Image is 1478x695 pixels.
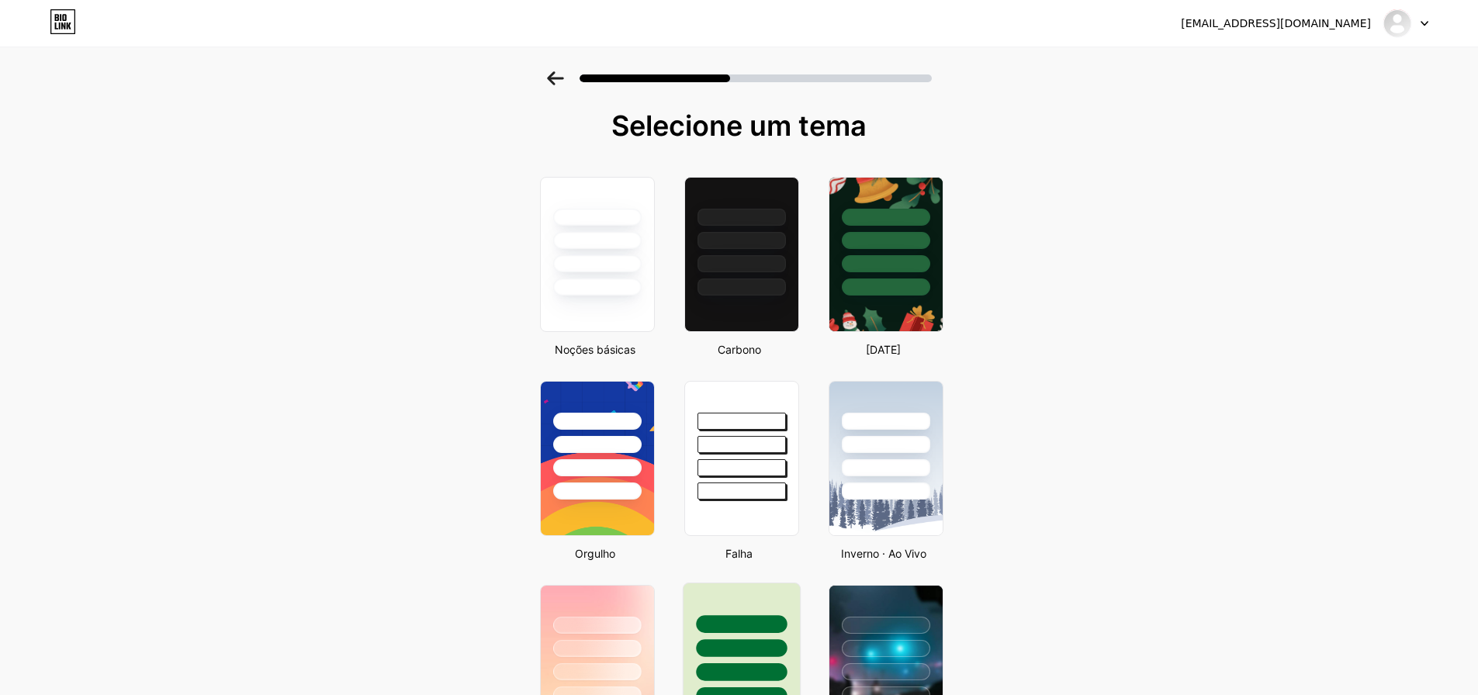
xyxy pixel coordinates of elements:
font: Falha [725,547,753,560]
font: Orgulho [575,547,615,560]
font: [EMAIL_ADDRESS][DOMAIN_NAME] [1181,17,1371,29]
font: Noções básicas [555,343,635,356]
img: vendasegurabrasil [1383,9,1412,38]
font: [DATE] [866,343,901,356]
font: Carbono [718,343,761,356]
font: Inverno · Ao Vivo [841,547,926,560]
font: Selecione um tema [611,109,867,143]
